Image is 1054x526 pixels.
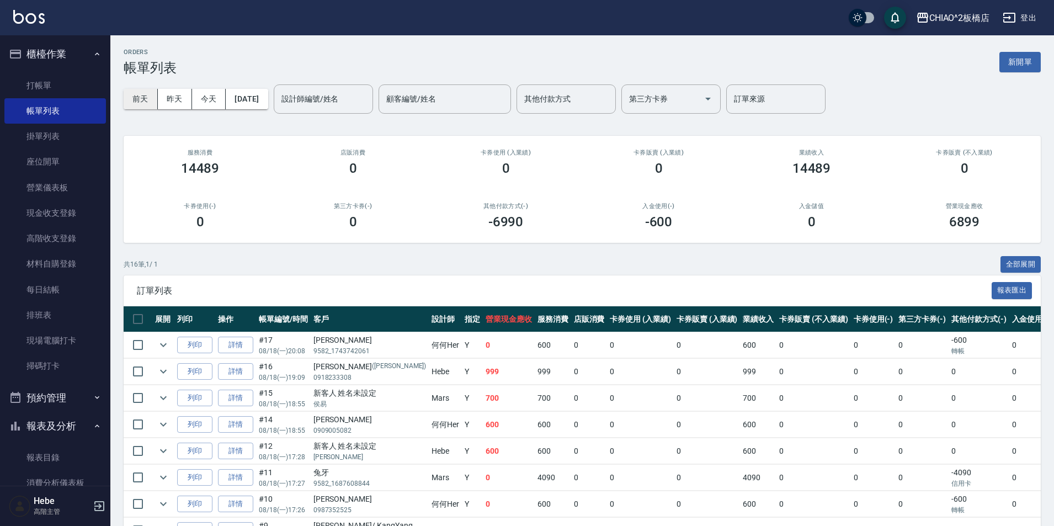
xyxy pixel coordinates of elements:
[571,306,608,332] th: 店販消費
[311,306,429,332] th: 客戶
[218,337,253,354] a: 詳情
[851,412,896,438] td: 0
[571,412,608,438] td: 0
[740,332,776,358] td: 600
[313,361,427,373] div: [PERSON_NAME]
[851,332,896,358] td: 0
[4,445,106,470] a: 報表目錄
[483,412,535,438] td: 600
[313,373,427,382] p: 0918233308
[949,306,1009,332] th: 其他付款方式(-)
[851,438,896,464] td: 0
[218,443,253,460] a: 詳情
[462,438,483,464] td: Y
[4,175,106,200] a: 營業儀表板
[896,359,949,385] td: 0
[595,203,722,210] h2: 入金使用(-)
[372,361,426,373] p: ([PERSON_NAME])
[483,385,535,411] td: 700
[177,416,212,433] button: 列印
[462,385,483,411] td: Y
[851,491,896,517] td: 0
[808,214,816,230] h3: 0
[792,161,831,176] h3: 14489
[177,363,212,380] button: 列印
[9,495,31,517] img: Person
[896,491,949,517] td: 0
[313,426,427,435] p: 0909005082
[429,412,462,438] td: 何何Her
[896,306,949,332] th: 第三方卡券(-)
[4,277,106,302] a: 每日結帳
[4,226,106,251] a: 高階收支登錄
[259,373,308,382] p: 08/18 (一) 19:09
[999,52,1041,72] button: 新開單
[4,40,106,68] button: 櫃檯作業
[535,306,571,332] th: 服務消費
[1000,256,1041,273] button: 全部展開
[483,465,535,491] td: 0
[571,491,608,517] td: 0
[992,285,1032,295] a: 報表匯出
[776,306,850,332] th: 卡券販賣 (不入業績)
[215,306,256,332] th: 操作
[155,469,172,486] button: expand row
[290,203,416,210] h2: 第三方卡券(-)
[313,467,427,479] div: 兔牙
[912,7,994,29] button: CHIAO^2板橋店
[429,438,462,464] td: Hebe
[776,332,850,358] td: 0
[429,306,462,332] th: 設計師
[901,149,1028,156] h2: 卡券販賣 (不入業績)
[462,465,483,491] td: Y
[313,399,427,409] p: 侯易
[896,465,949,491] td: 0
[218,496,253,513] a: 詳情
[949,359,1009,385] td: 0
[961,161,968,176] h3: 0
[776,491,850,517] td: 0
[740,465,776,491] td: 4090
[313,387,427,399] div: 新客人 姓名未設定
[4,200,106,226] a: 現金收支登錄
[158,89,192,109] button: 昨天
[462,491,483,517] td: Y
[152,306,174,332] th: 展開
[4,384,106,412] button: 預約管理
[4,353,106,379] a: 掃碼打卡
[226,89,268,109] button: [DATE]
[4,251,106,277] a: 材料自購登錄
[462,306,483,332] th: 指定
[177,337,212,354] button: 列印
[949,332,1009,358] td: -600
[571,465,608,491] td: 0
[949,214,980,230] h3: 6899
[259,399,308,409] p: 08/18 (一) 18:55
[290,149,416,156] h2: 店販消費
[607,438,674,464] td: 0
[607,359,674,385] td: 0
[429,491,462,517] td: 何何Her
[4,98,106,124] a: 帳單列表
[645,214,673,230] h3: -600
[256,385,311,411] td: #15
[313,414,427,426] div: [PERSON_NAME]
[155,363,172,380] button: expand row
[137,149,263,156] h3: 服務消費
[256,491,311,517] td: #10
[313,346,427,356] p: 9582_1743742061
[951,505,1007,515] p: 轉帳
[4,149,106,174] a: 座位開單
[896,332,949,358] td: 0
[155,496,172,512] button: expand row
[429,359,462,385] td: Hebe
[313,479,427,488] p: 9582_1687608844
[259,452,308,462] p: 08/18 (一) 17:28
[951,479,1007,488] p: 信用卡
[155,416,172,433] button: expand row
[929,11,990,25] div: CHIAO^2板橋店
[776,438,850,464] td: 0
[740,438,776,464] td: 600
[218,363,253,380] a: 詳情
[896,385,949,411] td: 0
